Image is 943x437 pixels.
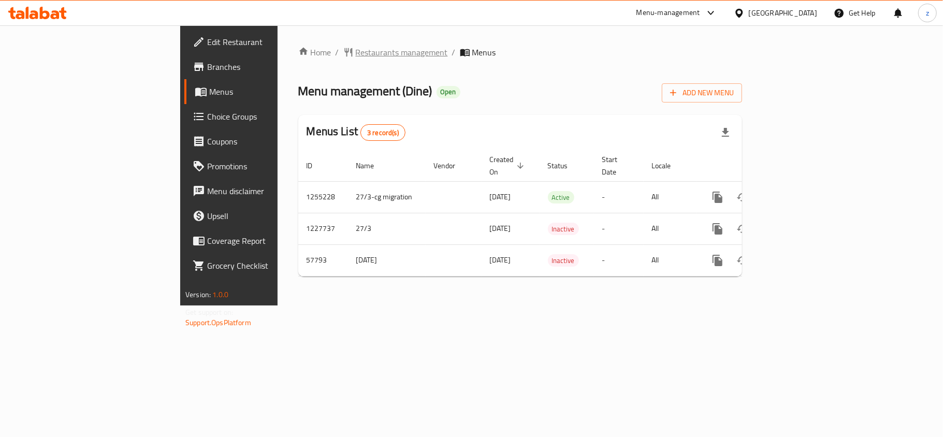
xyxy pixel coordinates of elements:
[437,86,460,98] div: Open
[348,244,426,276] td: [DATE]
[713,120,738,145] div: Export file
[185,316,251,329] a: Support.OpsPlatform
[490,253,511,267] span: [DATE]
[207,61,329,73] span: Branches
[184,104,338,129] a: Choice Groups
[644,213,697,244] td: All
[434,159,469,172] span: Vendor
[490,153,527,178] span: Created On
[644,244,697,276] td: All
[697,150,813,182] th: Actions
[490,222,511,235] span: [DATE]
[662,83,742,103] button: Add New Menu
[594,213,644,244] td: -
[212,288,228,301] span: 1.0.0
[348,181,426,213] td: 27/3-cg migration
[548,159,582,172] span: Status
[343,46,448,59] a: Restaurants management
[361,128,405,138] span: 3 record(s)
[348,213,426,244] td: 27/3
[184,54,338,79] a: Branches
[207,110,329,123] span: Choice Groups
[594,181,644,213] td: -
[602,153,631,178] span: Start Date
[184,154,338,179] a: Promotions
[184,179,338,203] a: Menu disclaimer
[298,46,742,59] nav: breadcrumb
[652,159,685,172] span: Locale
[548,254,579,267] div: Inactive
[490,190,511,203] span: [DATE]
[307,124,405,141] h2: Menus List
[548,223,579,235] span: Inactive
[356,159,388,172] span: Name
[452,46,456,59] li: /
[207,160,329,172] span: Promotions
[926,7,929,19] span: z
[185,288,211,301] span: Version:
[472,46,496,59] span: Menus
[730,216,755,241] button: Change Status
[298,79,432,103] span: Menu management ( Dine )
[594,244,644,276] td: -
[184,203,338,228] a: Upsell
[749,7,817,19] div: [GEOGRAPHIC_DATA]
[670,86,734,99] span: Add New Menu
[207,185,329,197] span: Menu disclaimer
[437,88,460,96] span: Open
[207,135,329,148] span: Coupons
[730,248,755,273] button: Change Status
[207,259,329,272] span: Grocery Checklist
[705,185,730,210] button: more
[184,129,338,154] a: Coupons
[184,30,338,54] a: Edit Restaurant
[705,248,730,273] button: more
[705,216,730,241] button: more
[207,210,329,222] span: Upsell
[307,159,326,172] span: ID
[184,253,338,278] a: Grocery Checklist
[207,235,329,247] span: Coverage Report
[209,85,329,98] span: Menus
[644,181,697,213] td: All
[548,255,579,267] span: Inactive
[207,36,329,48] span: Edit Restaurant
[185,305,233,319] span: Get support on:
[356,46,448,59] span: Restaurants management
[548,191,574,203] div: Active
[184,79,338,104] a: Menus
[298,150,813,276] table: enhanced table
[548,192,574,203] span: Active
[730,185,755,210] button: Change Status
[184,228,338,253] a: Coverage Report
[636,7,700,19] div: Menu-management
